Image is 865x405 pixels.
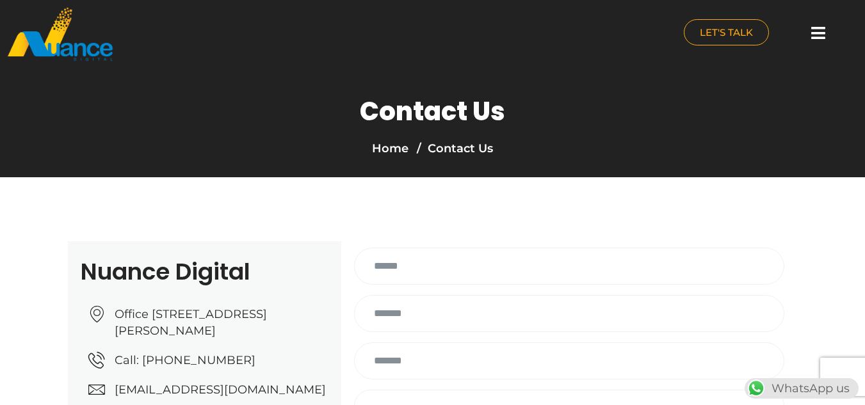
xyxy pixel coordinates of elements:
span: LET'S TALK [700,28,753,37]
img: nuance-qatar_logo [6,6,114,62]
a: Home [372,141,408,155]
a: Call: [PHONE_NUMBER] [88,352,328,369]
li: Contact Us [414,139,493,157]
a: Office [STREET_ADDRESS][PERSON_NAME] [88,306,328,339]
h1: Contact Us [360,96,505,127]
img: WhatsApp [746,378,766,399]
h2: Nuance Digital [81,260,328,283]
a: WhatsAppWhatsApp us [745,381,859,395]
a: [EMAIL_ADDRESS][DOMAIN_NAME] [88,381,328,398]
a: nuance-qatar_logo [6,6,426,62]
span: Call: [PHONE_NUMBER] [111,352,255,369]
span: Office [STREET_ADDRESS][PERSON_NAME] [111,306,328,339]
a: LET'S TALK [684,19,769,45]
div: WhatsApp us [745,378,859,399]
span: [EMAIL_ADDRESS][DOMAIN_NAME] [111,381,326,398]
